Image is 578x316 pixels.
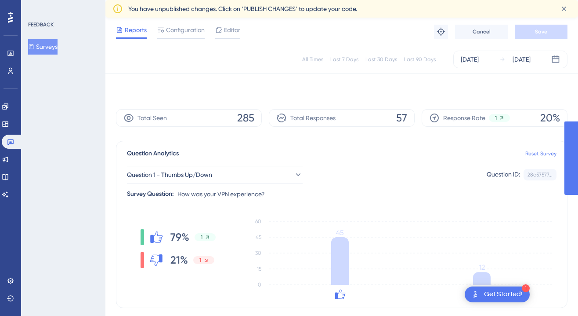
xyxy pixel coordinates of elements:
[128,4,357,14] span: You have unpublished changes. Click on ‘PUBLISH CHANGES’ to update your code.
[257,266,261,272] tspan: 15
[170,253,188,267] span: 21%
[465,287,530,302] div: Open Get Started! checklist, remaining modules: 1
[479,263,485,272] tspan: 12
[461,54,479,65] div: [DATE]
[258,282,261,288] tspan: 0
[127,166,303,184] button: Question 1 - Thumbs Up/Down
[170,230,189,244] span: 79%
[365,56,397,63] div: Last 30 Days
[256,234,261,240] tspan: 45
[125,25,147,35] span: Reports
[330,56,358,63] div: Last 7 Days
[396,111,407,125] span: 57
[127,189,174,199] div: Survey Question:
[541,281,567,308] iframe: UserGuiding AI Assistant Launcher
[473,28,491,35] span: Cancel
[177,189,265,199] span: How was your VPN experience?
[237,111,254,125] span: 285
[495,114,497,121] span: 1
[28,21,54,28] div: FEEDBACK
[127,169,212,180] span: Question 1 - Thumbs Up/Down
[28,39,58,55] button: Surveys
[137,113,167,123] span: Total Seen
[522,284,530,292] div: 1
[302,56,323,63] div: All Times
[540,111,560,125] span: 20%
[224,25,240,35] span: Editor
[166,25,205,35] span: Configuration
[513,54,531,65] div: [DATE]
[127,148,179,159] span: Question Analytics
[255,218,261,224] tspan: 60
[487,169,520,180] div: Question ID:
[470,289,480,300] img: launcher-image-alternative-text
[404,56,436,63] div: Last 90 Days
[199,257,201,264] span: 1
[255,250,261,256] tspan: 30
[527,171,553,178] div: 28c57577...
[535,28,547,35] span: Save
[290,113,336,123] span: Total Responses
[336,228,344,237] tspan: 45
[443,113,485,123] span: Response Rate
[515,25,567,39] button: Save
[455,25,508,39] button: Cancel
[201,234,202,241] span: 1
[525,150,556,157] a: Reset Survey
[484,290,523,299] div: Get Started!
